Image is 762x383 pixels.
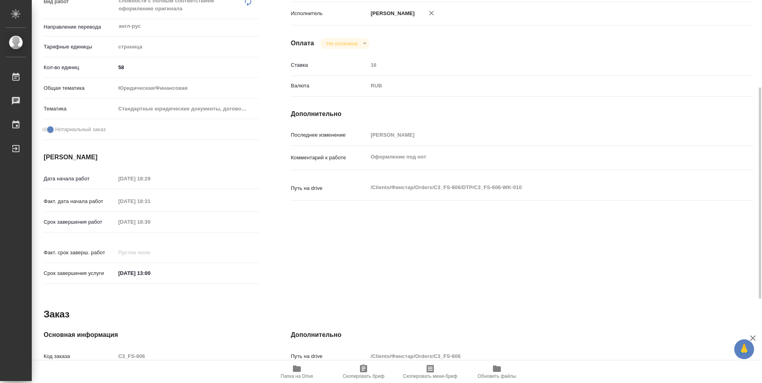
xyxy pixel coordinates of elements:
[368,150,715,164] textarea: Оформление под нот
[44,175,115,183] p: Дата начала работ
[368,10,415,17] p: [PERSON_NAME]
[44,330,259,340] h4: Основная информация
[464,361,530,383] button: Обновить файлы
[115,350,259,362] input: Пустое поле
[291,61,368,69] p: Ставка
[291,82,368,90] p: Валюта
[397,361,464,383] button: Скопировать мини-бриф
[115,267,185,279] input: ✎ Введи что-нибудь
[115,81,259,95] div: Юридическая/Финансовая
[264,361,330,383] button: Папка на Drive
[44,84,115,92] p: Общая тематика
[44,249,115,257] p: Факт. срок заверш. работ
[291,330,753,340] h4: Дополнительно
[55,126,106,133] span: Нотариальный заказ
[291,184,368,192] p: Путь на drive
[44,43,115,51] p: Тарифные единицы
[320,38,369,49] div: Не оплачена
[44,197,115,205] p: Факт. дата начала работ
[115,40,259,54] div: страница
[44,308,69,321] h2: Заказ
[734,339,754,359] button: 🙏
[368,129,715,141] input: Пустое поле
[44,153,259,162] h4: [PERSON_NAME]
[368,181,715,194] textarea: /Clients/Финстар/Orders/C3_FS-606/DTP/C3_FS-606-WK-010
[281,373,313,379] span: Папка на Drive
[343,373,384,379] span: Скопировать бриф
[291,352,368,360] p: Путь на drive
[478,373,516,379] span: Обновить файлы
[115,102,259,116] div: Стандартные юридические документы, договоры, уставы
[115,173,185,184] input: Пустое поле
[44,23,115,31] p: Направление перевода
[291,131,368,139] p: Последнее изменение
[324,40,360,47] button: Не оплачена
[115,195,185,207] input: Пустое поле
[291,154,368,162] p: Комментарий к работе
[368,350,715,362] input: Пустое поле
[737,341,751,358] span: 🙏
[44,105,115,113] p: Тематика
[291,39,314,48] h4: Оплата
[291,10,368,17] p: Исполнитель
[44,64,115,72] p: Кол-во единиц
[44,218,115,226] p: Срок завершения работ
[44,269,115,277] p: Срок завершения услуги
[291,109,753,119] h4: Дополнительно
[403,373,457,379] span: Скопировать мини-бриф
[368,79,715,93] div: RUB
[115,216,185,228] input: Пустое поле
[423,4,440,22] button: Удалить исполнителя
[44,352,115,360] p: Код заказа
[330,361,397,383] button: Скопировать бриф
[368,59,715,71] input: Пустое поле
[115,247,185,258] input: Пустое поле
[115,62,259,73] input: ✎ Введи что-нибудь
